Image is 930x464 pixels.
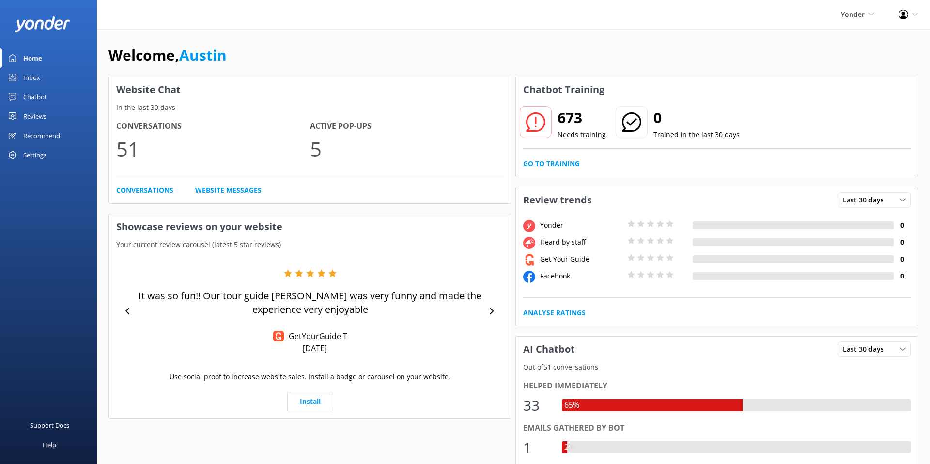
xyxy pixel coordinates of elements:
h4: 0 [894,254,911,264]
p: 51 [116,133,310,165]
div: Get Your Guide [538,254,625,264]
div: 1 [523,436,552,459]
div: Inbox [23,68,40,87]
a: Install [287,392,333,411]
span: Last 30 days [843,195,890,205]
p: It was so fun!! Our tour guide [PERSON_NAME] was very funny and made the experience very enjoyable [136,289,484,316]
p: Trained in the last 30 days [653,129,740,140]
a: Go to Training [523,158,580,169]
div: Settings [23,145,46,165]
h3: AI Chatbot [516,337,582,362]
h4: 0 [894,237,911,247]
div: Facebook [538,271,625,281]
p: 5 [310,133,504,165]
span: Last 30 days [843,344,890,355]
div: Support Docs [30,416,69,435]
p: [DATE] [303,343,327,354]
p: Out of 51 conversations [516,362,918,372]
a: Website Messages [195,185,262,196]
div: 2% [562,441,577,454]
h1: Welcome, [108,44,227,67]
div: 33 [523,394,552,417]
h3: Showcase reviews on your website [109,214,511,239]
p: GetYourGuide T [284,331,347,341]
div: Recommend [23,126,60,145]
span: Yonder [841,10,865,19]
div: Emails gathered by bot [523,422,911,434]
div: Help [43,435,56,454]
h4: Active Pop-ups [310,120,504,133]
h4: 0 [894,220,911,231]
div: Home [23,48,42,68]
p: Use social proof to increase website sales. Install a badge or carousel on your website. [170,371,450,382]
a: Austin [179,45,227,65]
img: Get Your Guide Reviews [273,331,284,341]
div: Helped immediately [523,380,911,392]
img: yonder-white-logo.png [15,16,70,32]
div: Yonder [538,220,625,231]
div: Reviews [23,107,46,126]
p: Needs training [558,129,606,140]
h3: Chatbot Training [516,77,612,102]
div: Heard by staff [538,237,625,247]
div: 65% [562,399,582,412]
p: Your current review carousel (latest 5 star reviews) [109,239,511,250]
h2: 673 [558,106,606,129]
h4: 0 [894,271,911,281]
a: Conversations [116,185,173,196]
p: In the last 30 days [109,102,511,113]
h3: Review trends [516,187,599,213]
h4: Conversations [116,120,310,133]
h3: Website Chat [109,77,511,102]
div: Chatbot [23,87,47,107]
a: Analyse Ratings [523,308,586,318]
h2: 0 [653,106,740,129]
